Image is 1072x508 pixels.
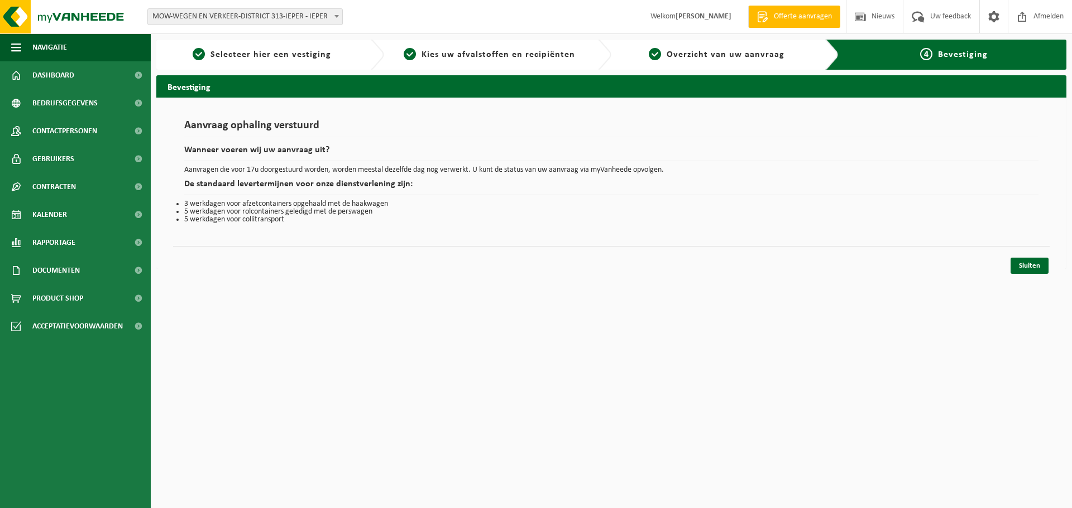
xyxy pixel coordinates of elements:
span: Product Shop [32,284,83,312]
li: 3 werkdagen voor afzetcontainers opgehaald met de haakwagen [184,200,1038,208]
span: Offerte aanvragen [771,11,835,22]
span: MOW-WEGEN EN VERKEER-DISTRICT 313-IEPER - IEPER [148,9,342,25]
li: 5 werkdagen voor rolcontainers geledigd met de perswagen [184,208,1038,216]
span: 2 [404,48,416,60]
h2: De standaard levertermijnen voor onze dienstverlening zijn: [184,180,1038,195]
span: 4 [920,48,932,60]
span: Dashboard [32,61,74,89]
a: 1Selecteer hier een vestiging [162,48,362,61]
span: Bedrijfsgegevens [32,89,98,117]
h2: Bevestiging [156,75,1066,97]
p: Aanvragen die voor 17u doorgestuurd worden, worden meestal dezelfde dag nog verwerkt. U kunt de s... [184,166,1038,174]
a: Offerte aanvragen [748,6,840,28]
li: 5 werkdagen voor collitransport [184,216,1038,224]
a: Sluiten [1011,258,1049,274]
span: Kalender [32,201,67,229]
span: Contactpersonen [32,117,97,145]
strong: [PERSON_NAME] [676,12,731,21]
span: Acceptatievoorwaarden [32,312,123,340]
span: Kies uw afvalstoffen en recipiënten [422,50,575,59]
span: Bevestiging [938,50,988,59]
span: Navigatie [32,33,67,61]
span: Contracten [32,173,76,201]
span: Selecteer hier een vestiging [210,50,331,59]
span: Documenten [32,257,80,284]
span: 3 [649,48,661,60]
h2: Wanneer voeren wij uw aanvraag uit? [184,146,1038,161]
span: Rapportage [32,229,75,257]
span: Overzicht van uw aanvraag [667,50,784,59]
span: MOW-WEGEN EN VERKEER-DISTRICT 313-IEPER - IEPER [147,8,343,25]
a: 2Kies uw afvalstoffen en recipiënten [390,48,590,61]
span: 1 [193,48,205,60]
h1: Aanvraag ophaling verstuurd [184,120,1038,137]
a: 3Overzicht van uw aanvraag [617,48,817,61]
span: Gebruikers [32,145,74,173]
